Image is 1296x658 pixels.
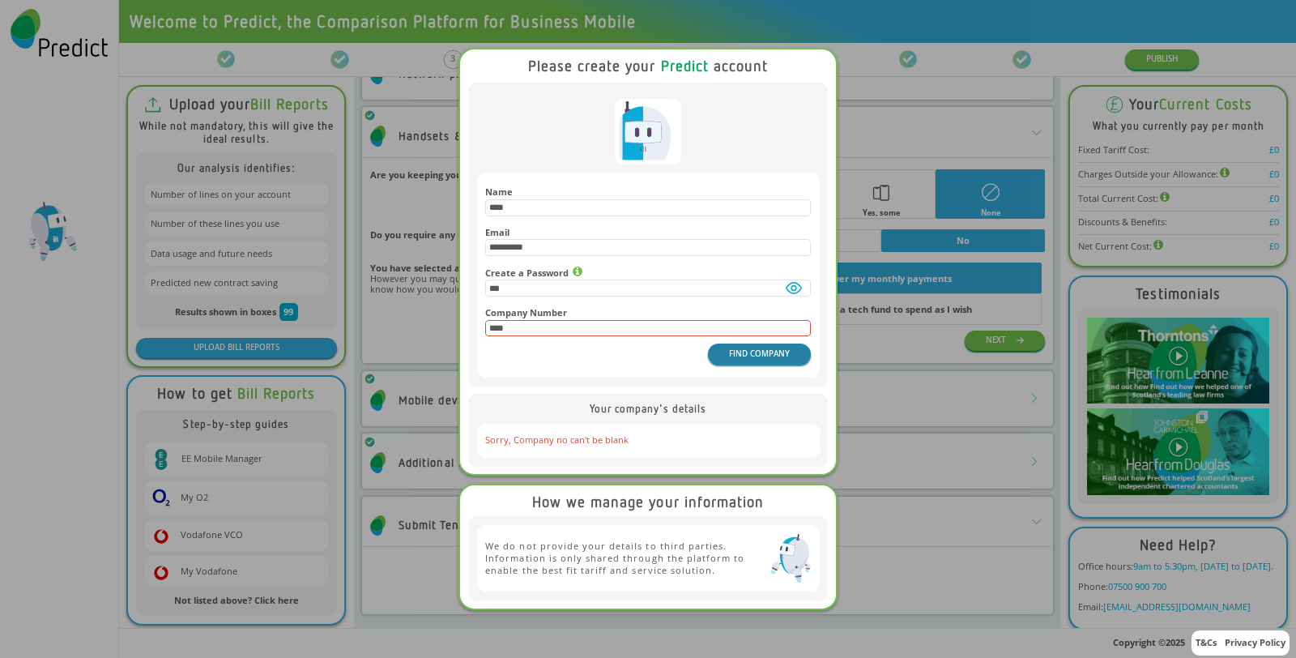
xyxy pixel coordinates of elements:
[485,227,811,237] h4: Email
[532,493,764,511] div: How we manage your information
[485,267,811,278] h4: Create a Password
[477,403,820,423] div: Your company's details
[1196,636,1217,648] a: T&Cs
[771,534,811,583] img: Predict Mobile
[485,307,811,318] h4: Company Number
[661,57,709,75] span: Predict
[485,186,811,197] h4: Name
[1225,636,1285,648] a: Privacy Policy
[485,534,811,583] div: We do not provide your details to third parties. Information is only shared through the platform ...
[528,57,768,75] b: Please create your account
[708,344,811,364] button: FIND COMPANY
[615,99,680,164] img: Predict Mobile
[485,434,629,446] span: Sorry, Company no can't be blank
